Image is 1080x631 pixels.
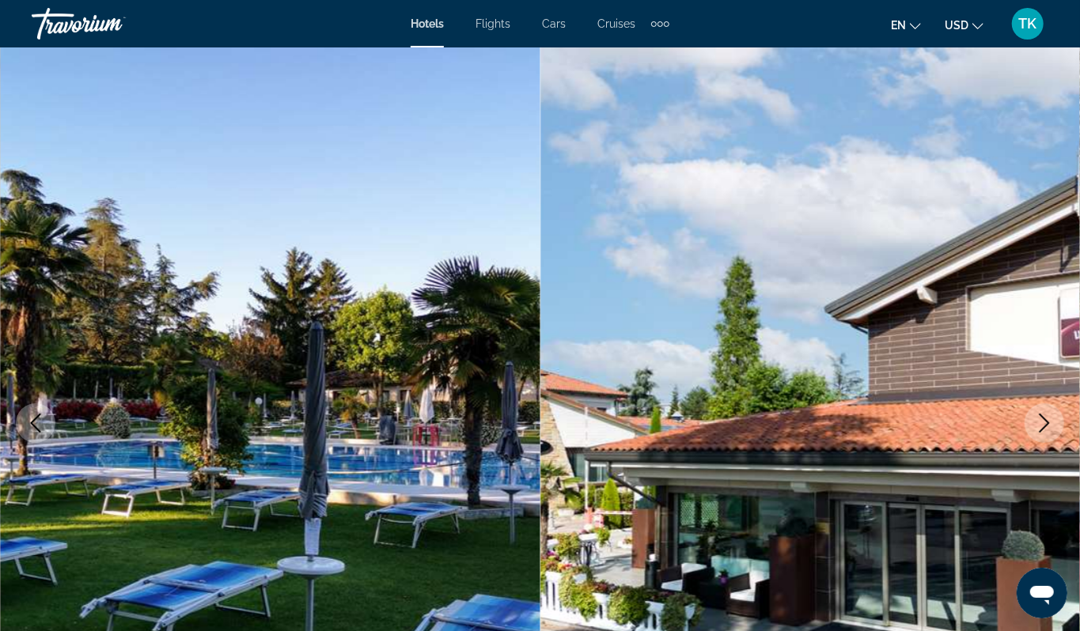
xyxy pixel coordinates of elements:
[16,403,55,443] button: Previous image
[597,17,635,30] a: Cruises
[1019,16,1037,32] span: TK
[945,13,983,36] button: Change currency
[945,19,968,32] span: USD
[891,13,921,36] button: Change language
[411,17,444,30] a: Hotels
[891,19,906,32] span: en
[1025,403,1064,443] button: Next image
[476,17,510,30] a: Flights
[542,17,566,30] a: Cars
[651,11,669,36] button: Extra navigation items
[1017,568,1067,618] iframe: Button to launch messaging window
[32,3,190,44] a: Travorium
[1007,7,1048,40] button: User Menu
